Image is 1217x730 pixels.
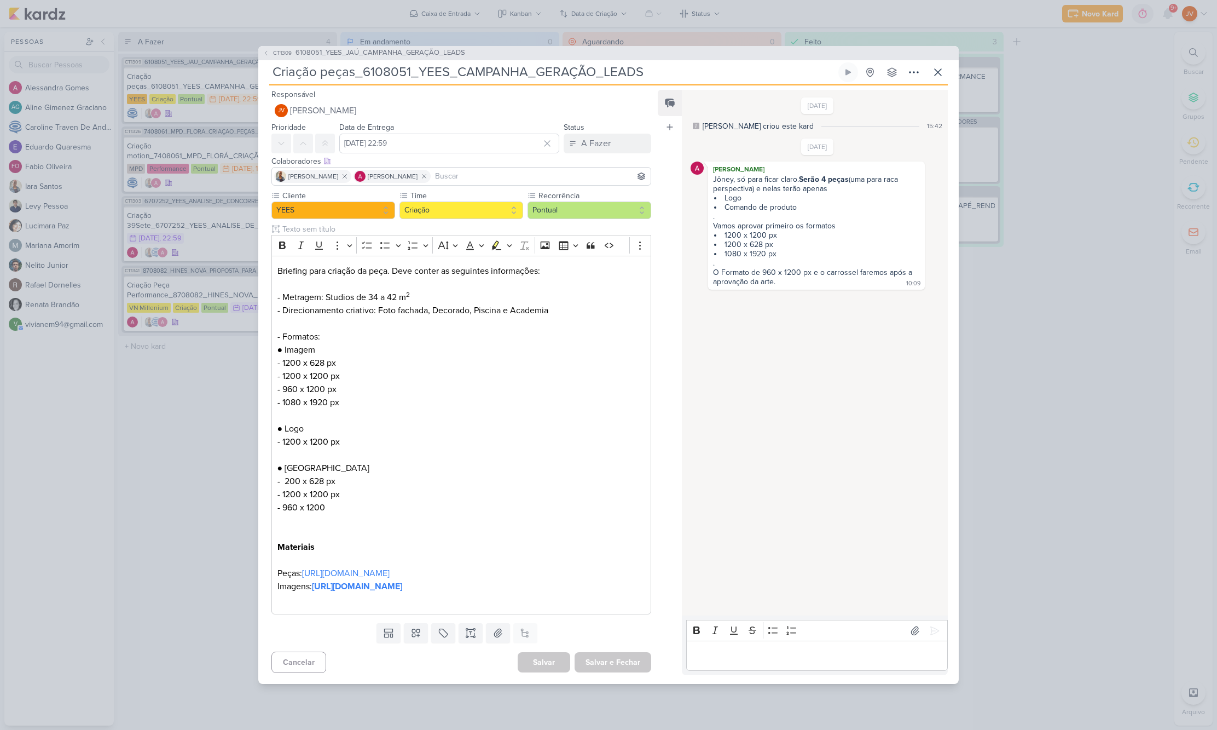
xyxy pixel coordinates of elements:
[355,171,366,182] img: Alessandra Gomes
[269,62,836,82] input: Kard Sem Título
[271,202,395,219] button: YEES
[713,212,920,221] div: .
[406,291,410,298] sup: 2
[263,48,465,59] button: CT1309 6108051_YEES_JAÚ_CAMPANHA_GERAÇÃO_LEADS
[290,104,356,117] span: [PERSON_NAME]
[844,68,853,77] div: Ligar relógio
[714,193,920,203] li: Logo
[271,256,651,614] div: Editor editing area: main
[277,265,645,606] p: Briefing para criação da peça. Deve conter as seguintes informações: - Metragem: Studios de 34 a ...
[288,171,338,181] span: [PERSON_NAME]
[271,123,306,132] label: Prioridade
[433,170,648,183] input: Buscar
[713,221,920,231] div: Vamos aprovar primeiro os formatos
[271,156,651,167] div: Colaboradores
[295,48,465,59] span: 6108051_YEES_JAÚ_CAMPANHA_GERAÇÃO_LEADS
[281,190,395,202] label: Cliente
[278,108,285,114] p: JV
[339,134,559,153] input: Select a date
[302,568,390,579] a: [URL][DOMAIN_NAME]
[906,279,920,288] div: 10:09
[703,120,814,132] div: [PERSON_NAME] criou este kard
[713,175,920,193] div: Jôney, só para ficar claro. (uma para raca perspectiva) e nelas terão apenas
[399,202,523,219] button: Criação
[275,104,288,117] div: Joney Viana
[271,652,326,673] button: Cancelar
[714,249,920,258] li: 1080 x 1920 px
[339,123,394,132] label: Data de Entrega
[713,258,920,268] div: .
[686,620,948,641] div: Editor toolbar
[714,203,920,212] li: Comando de produto
[280,223,651,235] input: Texto sem título
[799,175,849,184] strong: Serão 4 peças
[710,164,923,175] div: [PERSON_NAME]
[271,90,315,99] label: Responsável
[691,162,704,175] img: Alessandra Gomes
[714,240,920,249] li: 1200 x 628 px
[312,581,402,592] a: [URL][DOMAIN_NAME]
[271,49,293,57] span: CT1309
[275,171,286,182] img: Iara Santos
[927,121,942,131] div: 15:42
[686,641,948,671] div: Editor editing area: main
[713,268,914,286] div: O Formato de 960 x 1200 px e o carrossel faremos após a aprovação da arte.
[277,542,315,553] strong: Materiais
[528,202,651,219] button: Pontual
[271,235,651,256] div: Editor toolbar
[537,190,651,202] label: Recorrência
[714,231,920,240] li: 1200 x 1200 px
[271,101,651,120] button: JV [PERSON_NAME]
[409,190,523,202] label: Time
[564,134,651,153] button: A Fazer
[581,137,611,150] div: A Fazer
[564,123,584,132] label: Status
[368,171,418,181] span: [PERSON_NAME]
